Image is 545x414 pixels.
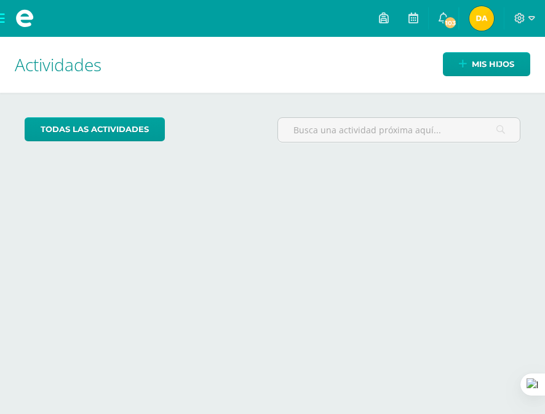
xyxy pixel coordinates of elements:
[443,52,530,76] a: Mis hijos
[444,16,457,29] span: 103
[278,118,520,142] input: Busca una actividad próxima aquí...
[15,37,530,93] h1: Actividades
[469,6,494,31] img: 6f4ceb3d046f277ed399c0044c35e91b.png
[25,117,165,141] a: todas las Actividades
[472,53,514,76] span: Mis hijos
